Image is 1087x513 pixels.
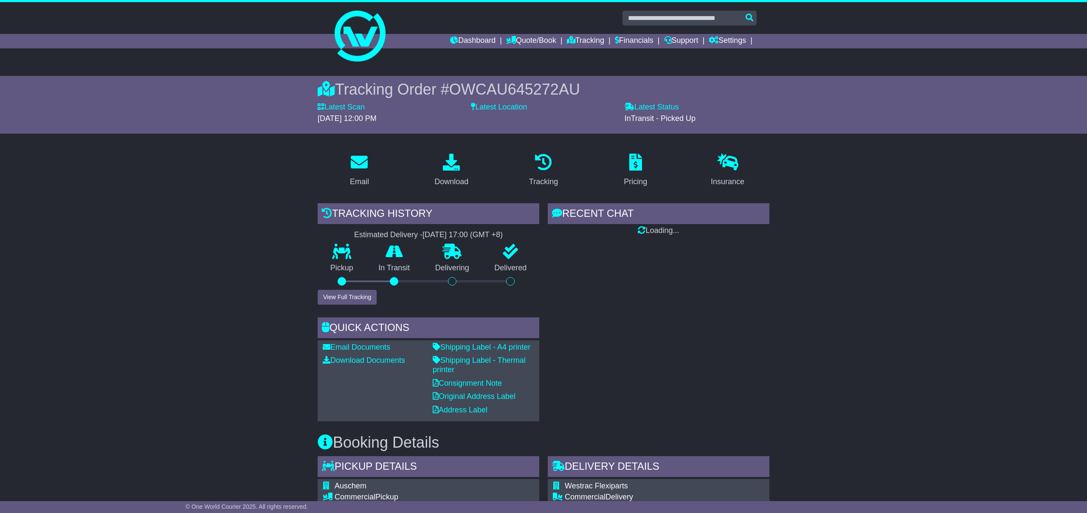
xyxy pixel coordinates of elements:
[450,34,496,48] a: Dashboard
[318,456,539,479] div: Pickup Details
[433,356,526,374] a: Shipping Label - Thermal printer
[449,81,580,98] span: OWCAU645272AU
[422,264,482,273] p: Delivering
[548,456,769,479] div: Delivery Details
[565,493,764,502] div: Delivery
[318,264,366,273] p: Pickup
[318,230,539,240] div: Estimated Delivery -
[318,434,769,451] h3: Booking Details
[344,151,375,191] a: Email
[664,34,698,48] a: Support
[433,392,515,401] a: Original Address Label
[565,482,628,490] span: Westrac Flexiparts
[433,379,502,387] a: Consignment Note
[186,503,308,510] span: © One World Courier 2025. All rights reserved.
[335,493,375,501] span: Commercial
[318,203,539,226] div: Tracking history
[318,80,769,98] div: Tracking Order #
[548,203,769,226] div: RECENT CHAT
[624,176,647,188] div: Pricing
[625,114,696,123] span: InTransit - Picked Up
[705,151,750,191] a: Insurance
[323,343,390,351] a: Email Documents
[429,151,474,191] a: Download
[567,34,604,48] a: Tracking
[422,230,503,240] div: [DATE] 17:00 (GMT +8)
[366,264,423,273] p: In Transit
[565,493,605,501] span: Commercial
[506,34,556,48] a: Quote/Book
[350,176,369,188] div: Email
[709,34,746,48] a: Settings
[433,343,530,351] a: Shipping Label - A4 printer
[711,176,744,188] div: Insurance
[434,176,468,188] div: Download
[318,290,377,305] button: View Full Tracking
[471,103,527,112] label: Latest Location
[335,493,497,502] div: Pickup
[318,114,377,123] span: [DATE] 12:00 PM
[433,406,487,414] a: Address Label
[482,264,540,273] p: Delivered
[625,103,679,112] label: Latest Status
[615,34,653,48] a: Financials
[318,103,365,112] label: Latest Scan
[618,151,653,191] a: Pricing
[323,356,405,364] a: Download Documents
[548,226,769,235] div: Loading...
[318,317,539,340] div: Quick Actions
[335,482,366,490] span: Auschem
[524,151,563,191] a: Tracking
[529,176,558,188] div: Tracking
